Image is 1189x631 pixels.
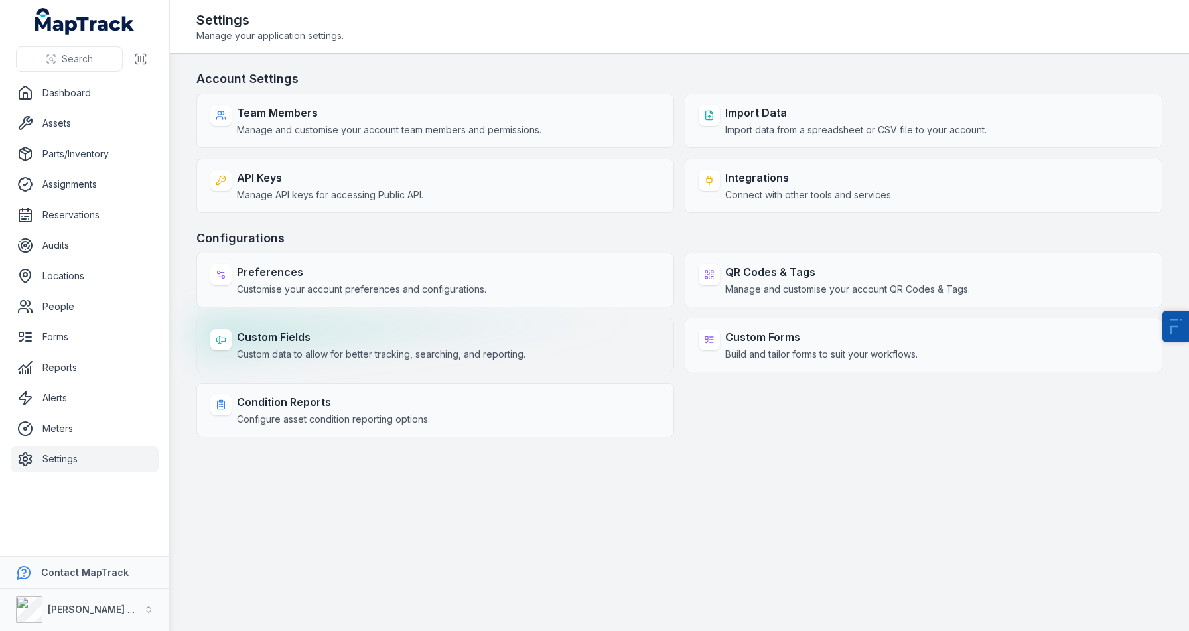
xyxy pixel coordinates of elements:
[237,170,423,186] strong: API Keys
[725,123,987,137] span: Import data from a spreadsheet or CSV file to your account.
[11,324,159,350] a: Forms
[196,70,1162,88] h3: Account Settings
[48,604,172,615] strong: [PERSON_NAME] Electrical
[11,446,159,472] a: Settings
[11,171,159,198] a: Assignments
[35,8,135,35] a: MapTrack
[725,348,918,361] span: Build and tailor forms to suit your workflows.
[11,263,159,289] a: Locations
[11,141,159,167] a: Parts/Inventory
[196,159,674,213] a: API KeysManage API keys for accessing Public API.
[685,159,1162,213] a: IntegrationsConnect with other tools and services.
[11,202,159,228] a: Reservations
[237,283,486,296] span: Customise your account preferences and configurations.
[725,264,970,280] strong: QR Codes & Tags
[685,94,1162,148] a: Import DataImport data from a spreadsheet or CSV file to your account.
[725,329,918,345] strong: Custom Forms
[11,293,159,320] a: People
[237,105,541,121] strong: Team Members
[725,188,893,202] span: Connect with other tools and services.
[725,170,893,186] strong: Integrations
[725,283,970,296] span: Manage and customise your account QR Codes & Tags.
[685,253,1162,307] a: QR Codes & TagsManage and customise your account QR Codes & Tags.
[11,385,159,411] a: Alerts
[237,394,430,410] strong: Condition Reports
[11,232,159,259] a: Audits
[196,253,674,307] a: PreferencesCustomise your account preferences and configurations.
[11,80,159,106] a: Dashboard
[11,110,159,137] a: Assets
[62,52,93,66] span: Search
[11,415,159,442] a: Meters
[725,105,987,121] strong: Import Data
[11,354,159,381] a: Reports
[196,94,674,148] a: Team MembersManage and customise your account team members and permissions.
[196,29,344,42] span: Manage your application settings.
[237,123,541,137] span: Manage and customise your account team members and permissions.
[196,229,1162,247] h3: Configurations
[237,188,423,202] span: Manage API keys for accessing Public API.
[196,11,344,29] h2: Settings
[237,413,430,426] span: Configure asset condition reporting options.
[685,318,1162,372] a: Custom FormsBuild and tailor forms to suit your workflows.
[196,318,674,372] a: Custom FieldsCustom data to allow for better tracking, searching, and reporting.
[16,46,123,72] button: Search
[237,264,486,280] strong: Preferences
[41,567,129,578] strong: Contact MapTrack
[196,383,674,437] a: Condition ReportsConfigure asset condition reporting options.
[237,348,525,361] span: Custom data to allow for better tracking, searching, and reporting.
[237,329,525,345] strong: Custom Fields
